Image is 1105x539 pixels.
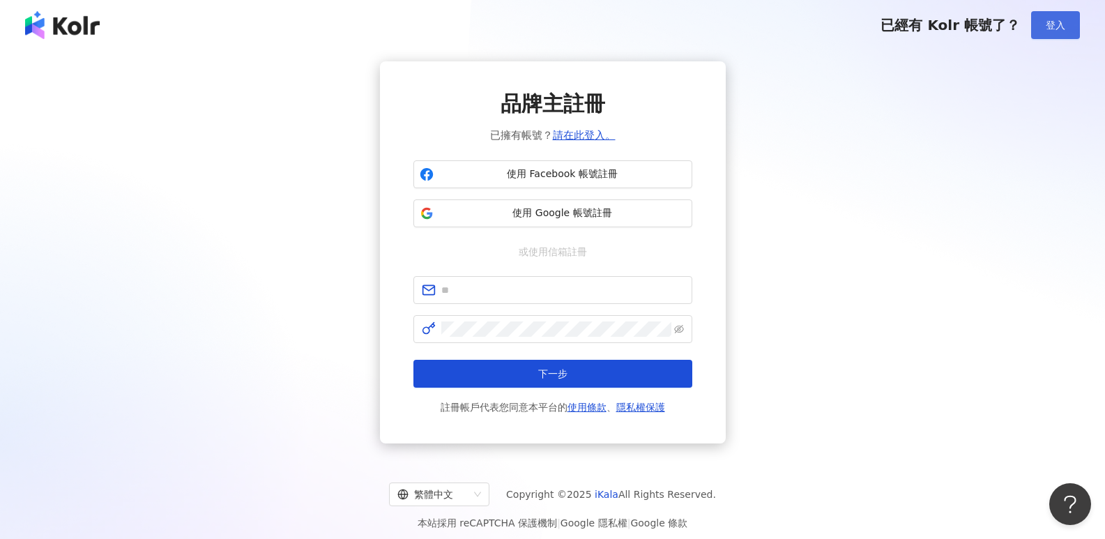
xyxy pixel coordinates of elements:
span: 使用 Facebook 帳號註冊 [439,167,686,181]
span: 註冊帳戶代表您同意本平台的 、 [441,399,665,416]
span: 下一步 [538,368,567,379]
img: logo [25,11,100,39]
span: eye-invisible [674,324,684,334]
span: Copyright © 2025 All Rights Reserved. [506,486,716,503]
a: iKala [595,489,618,500]
span: 登入 [1046,20,1065,31]
a: 隱私權保護 [616,402,665,413]
a: Google 隱私權 [561,517,627,529]
span: 或使用信箱註冊 [509,244,597,259]
button: 使用 Google 帳號註冊 [413,199,692,227]
button: 登入 [1031,11,1080,39]
span: 本站採用 reCAPTCHA 保護機制 [418,515,687,531]
span: 品牌主註冊 [501,89,605,119]
button: 下一步 [413,360,692,388]
span: | [627,517,631,529]
a: Google 條款 [630,517,687,529]
a: 使用條款 [567,402,607,413]
span: 已經有 Kolr 帳號了？ [881,17,1020,33]
a: 請在此登入。 [553,129,616,142]
button: 使用 Facebook 帳號註冊 [413,160,692,188]
span: | [557,517,561,529]
iframe: Help Scout Beacon - Open [1049,483,1091,525]
span: 使用 Google 帳號註冊 [439,206,686,220]
span: 已擁有帳號？ [490,127,616,144]
div: 繁體中文 [397,483,468,506]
